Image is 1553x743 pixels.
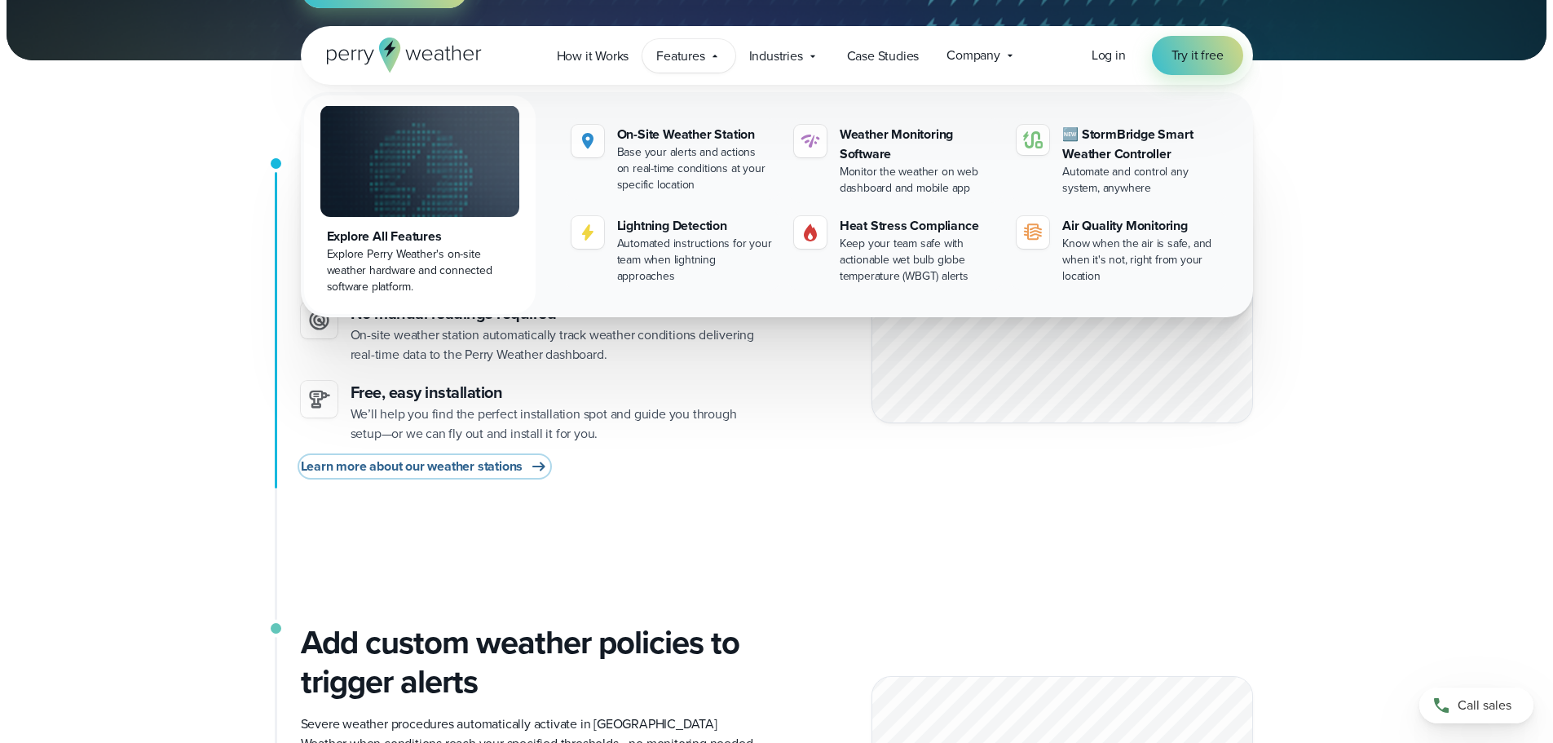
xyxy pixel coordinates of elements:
div: Air Quality Monitoring [1062,216,1220,236]
span: Case Studies [847,46,920,66]
span: Company [946,46,1000,65]
div: Keep your team safe with actionable wet bulb globe temperature (WBGT) alerts [840,236,997,285]
img: stormbridge-icon-V6.svg [1023,131,1043,148]
div: On-Site Weather Station [617,125,774,144]
img: Gas.svg [801,223,820,242]
a: Heat Stress Compliance Keep your team safe with actionable wet bulb globe temperature (WBGT) alerts [788,210,1004,291]
span: Industries [749,46,803,66]
img: aqi-icon.svg [1023,223,1043,242]
div: Explore All Features [327,227,513,246]
a: How it Works [543,39,643,73]
a: Lightning Detection Automated instructions for your team when lightning approaches [565,210,781,291]
a: Log in [1092,46,1126,65]
span: Learn more about our weather stations [301,457,523,476]
p: We’ll help you find the perfect installation spot and guide you through setup—or we can fly out a... [351,405,764,444]
a: Call sales [1419,688,1533,723]
div: Automated instructions for your team when lightning approaches [617,236,774,285]
div: 🆕 StormBridge Smart Weather Controller [1062,125,1220,164]
a: Weather Monitoring Software Monitor the weather on web dashboard and mobile app [788,118,1004,203]
div: Heat Stress Compliance [840,216,997,236]
a: Air Quality Monitoring Know when the air is safe, and when it's not, right from your location [1010,210,1226,291]
a: On-Site Weather Station Base your alerts and actions on real-time conditions at your specific loc... [565,118,781,200]
a: Learn more about our weather stations [301,457,549,476]
img: Location.svg [578,131,598,151]
img: lightning-icon.svg [578,223,598,242]
div: Automate and control any system, anywhere [1062,164,1220,197]
img: software-icon.svg [801,131,820,151]
span: How it Works [557,46,629,66]
span: Call sales [1458,696,1511,715]
a: 🆕 StormBridge Smart Weather Controller Automate and control any system, anywhere [1010,118,1226,203]
h3: Add custom weather policies to trigger alerts [301,623,764,701]
div: Base your alerts and actions on real-time conditions at your specific location [617,144,774,193]
span: Try it free [1171,46,1224,65]
div: Weather Monitoring Software [840,125,997,164]
h3: Free, easy installation [351,381,764,405]
span: Log in [1092,46,1126,64]
div: Explore Perry Weather's on-site weather hardware and connected software platform. [327,246,513,295]
div: Monitor the weather on web dashboard and mobile app [840,164,997,197]
p: On-site weather station automatically track weather conditions delivering real-time data to the P... [351,325,764,365]
a: Explore All Features Explore Perry Weather's on-site weather hardware and connected software plat... [304,95,536,314]
div: Know when the air is safe, and when it's not, right from your location [1062,236,1220,285]
div: Lightning Detection [617,216,774,236]
a: Case Studies [833,39,933,73]
span: Features [656,46,704,66]
a: Try it free [1152,36,1243,75]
